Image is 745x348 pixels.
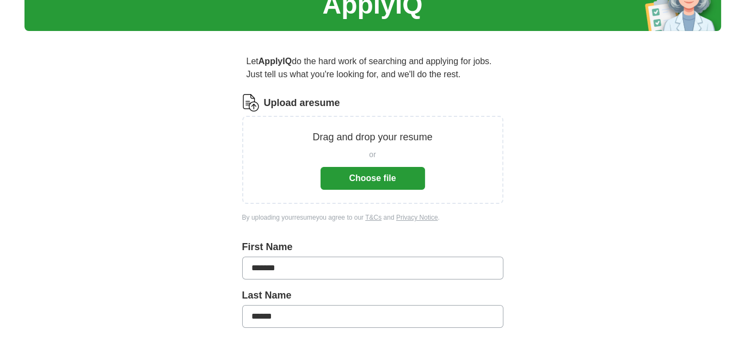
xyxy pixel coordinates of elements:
[242,288,503,303] label: Last Name
[321,167,425,190] button: Choose file
[258,57,292,66] strong: ApplyIQ
[369,149,375,160] span: or
[365,214,381,221] a: T&Cs
[242,240,503,254] label: First Name
[264,96,340,110] label: Upload a resume
[396,214,438,221] a: Privacy Notice
[242,213,503,222] div: By uploading your resume you agree to our and .
[312,130,432,145] p: Drag and drop your resume
[242,51,503,85] p: Let do the hard work of searching and applying for jobs. Just tell us what you're looking for, an...
[242,94,260,111] img: CV Icon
